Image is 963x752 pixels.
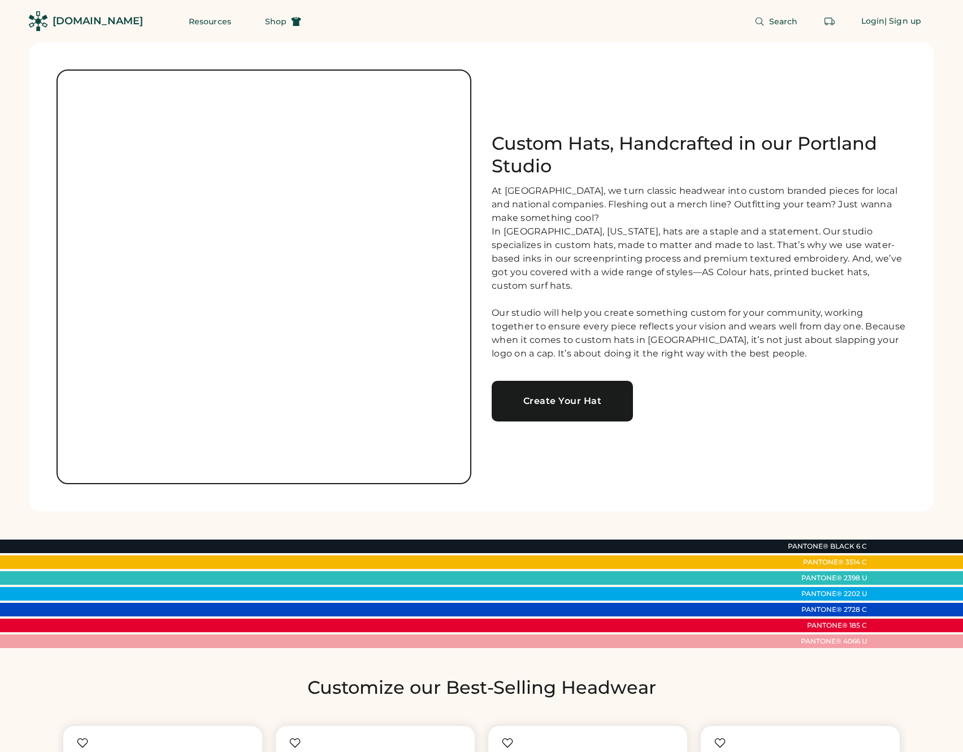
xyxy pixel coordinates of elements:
[175,10,245,33] button: Resources
[492,184,906,360] div: At [GEOGRAPHIC_DATA], we turn classic headwear into custom branded pieces for local and national ...
[818,10,841,33] button: Retrieve an order
[251,10,315,33] button: Shop
[53,14,143,28] div: [DOMAIN_NAME]
[505,397,619,406] div: Create Your Hat
[741,10,812,33] button: Search
[28,11,48,31] img: Rendered Logo - Screens
[861,16,885,27] div: Login
[492,132,906,177] h1: Custom Hats, Handcrafted in our Portland Studio
[58,71,470,483] img: no
[884,16,921,27] div: | Sign up
[769,18,798,25] span: Search
[57,676,906,699] h2: Customize our Best-Selling Headwear
[265,18,287,25] span: Shop
[492,381,633,421] a: Create Your Hat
